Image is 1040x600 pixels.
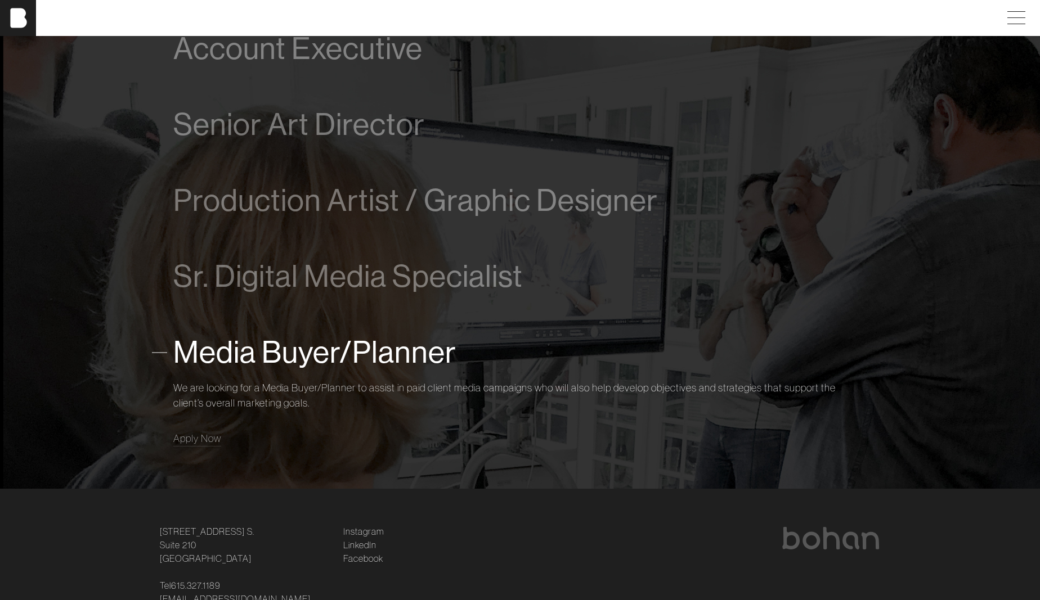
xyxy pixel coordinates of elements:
img: bohan logo [781,527,880,549]
span: Media Buyer/Planner [173,335,456,369]
a: Instagram [343,525,384,538]
span: Sr. Digital Media Specialist [173,259,523,294]
a: [STREET_ADDRESS] S.Suite 210[GEOGRAPHIC_DATA] [160,525,254,565]
span: Account Executive [173,31,423,66]
p: We are looking for a Media Buyer/Planner to assist in paid client media campaigns who will also h... [173,380,867,410]
span: Apply Now [173,432,221,445]
a: 615.327.1189 [171,579,221,592]
span: Production Artist / Graphic Designer [173,183,658,218]
a: LinkedIn [343,538,376,552]
span: Senior Art Director [173,107,425,142]
a: Apply Now [173,431,221,446]
a: Facebook [343,552,383,565]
